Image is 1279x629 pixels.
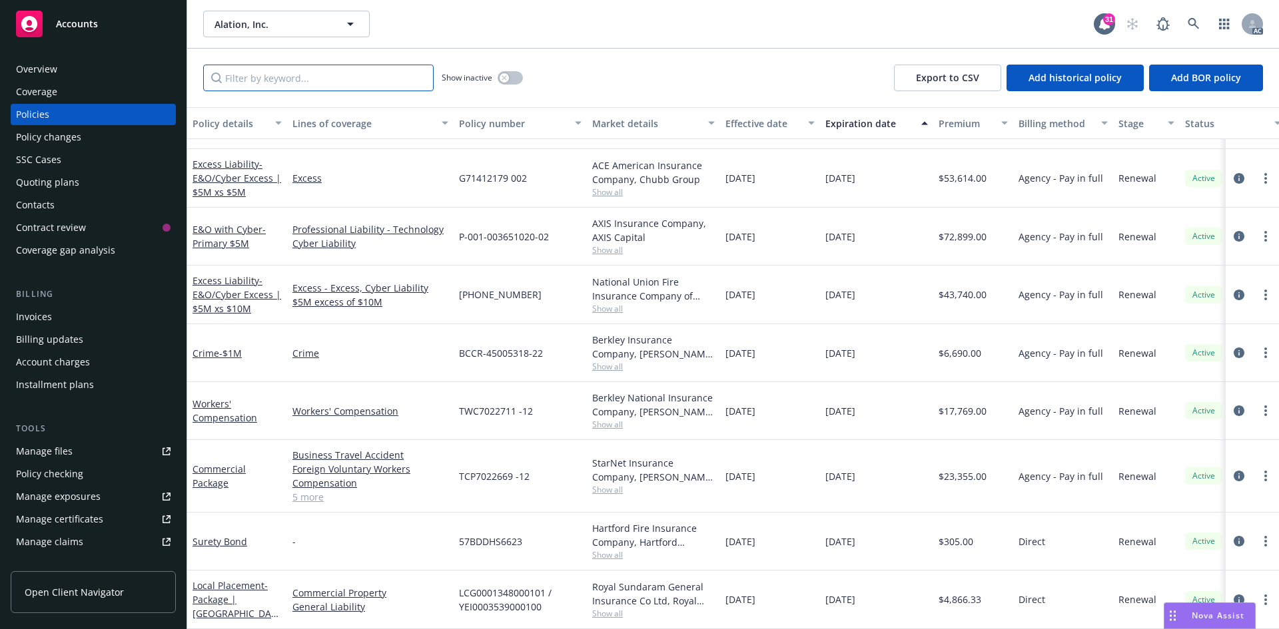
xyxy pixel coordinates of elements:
[592,186,715,198] span: Show all
[16,441,73,462] div: Manage files
[725,288,755,302] span: [DATE]
[193,535,247,548] a: Surety Bond
[1231,468,1247,484] a: circleInformation
[1019,346,1103,360] span: Agency - Pay in full
[292,222,448,236] a: Professional Liability - Technology
[720,107,820,139] button: Effective date
[16,81,57,103] div: Coverage
[825,404,855,418] span: [DATE]
[825,534,855,548] span: [DATE]
[1118,534,1156,548] span: Renewal
[203,65,434,91] input: Filter by keyword...
[193,397,257,424] a: Workers' Compensation
[1231,592,1247,608] a: circleInformation
[459,586,582,614] span: LCG0001348000101 / YEI0003539000100
[939,534,973,548] span: $305.00
[825,171,855,185] span: [DATE]
[1164,602,1256,629] button: Nova Assist
[825,592,855,606] span: [DATE]
[1103,13,1115,25] div: 31
[292,490,448,504] a: 5 more
[916,71,979,84] span: Export to CSV
[1118,116,1160,130] div: Stage
[1019,404,1103,418] span: Agency - Pay in full
[11,126,176,148] a: Policy changes
[825,116,913,130] div: Expiration date
[592,216,715,244] div: AXIS Insurance Company, AXIS Capital
[1019,592,1045,606] span: Direct
[725,116,800,130] div: Effective date
[292,448,448,462] a: Business Travel Accident
[25,585,124,599] span: Open Client Navigator
[1190,347,1217,359] span: Active
[1019,116,1093,130] div: Billing method
[1258,468,1274,484] a: more
[1019,534,1045,548] span: Direct
[1258,228,1274,244] a: more
[1231,170,1247,186] a: circleInformation
[939,346,981,360] span: $6,690.00
[1231,228,1247,244] a: circleInformation
[16,486,101,507] div: Manage exposures
[592,391,715,419] div: Berkley National Insurance Company, [PERSON_NAME] Corporation
[56,19,98,29] span: Accounts
[1119,11,1146,37] a: Start snowing
[193,158,281,198] a: Excess Liability
[16,509,103,530] div: Manage certificates
[825,230,855,244] span: [DATE]
[592,456,715,484] div: StarNet Insurance Company, [PERSON_NAME] Corporation
[292,462,448,490] a: Foreign Voluntary Workers Compensation
[725,171,755,185] span: [DATE]
[1019,469,1103,483] span: Agency - Pay in full
[1258,533,1274,549] a: more
[1258,592,1274,608] a: more
[16,59,57,80] div: Overview
[1190,172,1217,184] span: Active
[11,486,176,507] a: Manage exposures
[725,230,755,244] span: [DATE]
[16,329,83,350] div: Billing updates
[725,469,755,483] span: [DATE]
[1171,71,1241,84] span: Add BOR policy
[193,223,266,250] a: E&O with Cyber
[1190,470,1217,482] span: Active
[11,59,176,80] a: Overview
[11,172,176,193] a: Quoting plans
[16,463,83,485] div: Policy checking
[587,107,720,139] button: Market details
[1180,11,1207,37] a: Search
[825,469,855,483] span: [DATE]
[187,107,287,139] button: Policy details
[459,116,567,130] div: Policy number
[292,346,448,360] a: Crime
[825,346,855,360] span: [DATE]
[292,600,448,614] a: General Liability
[11,351,176,373] a: Account charges
[459,534,522,548] span: 57BDDHS6623
[1019,230,1103,244] span: Agency - Pay in full
[11,463,176,485] a: Policy checking
[1118,592,1156,606] span: Renewal
[292,236,448,250] a: Cyber Liability
[1190,405,1217,417] span: Active
[442,72,492,83] span: Show inactive
[459,404,533,418] span: TWC7022711 -12
[592,484,715,495] span: Show all
[11,240,176,261] a: Coverage gap analysis
[939,230,987,244] span: $72,899.00
[292,116,434,130] div: Lines of coverage
[1118,230,1156,244] span: Renewal
[193,463,246,489] a: Commercial Package
[1118,288,1156,302] span: Renewal
[459,288,542,302] span: [PHONE_NUMBER]
[1007,65,1144,91] button: Add historical policy
[16,306,52,327] div: Invoices
[592,333,715,361] div: Berkley Insurance Company, [PERSON_NAME] Corporation
[939,116,993,130] div: Premium
[592,608,715,619] span: Show all
[287,107,454,139] button: Lines of coverage
[592,116,700,130] div: Market details
[939,404,987,418] span: $17,769.00
[1258,403,1274,419] a: more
